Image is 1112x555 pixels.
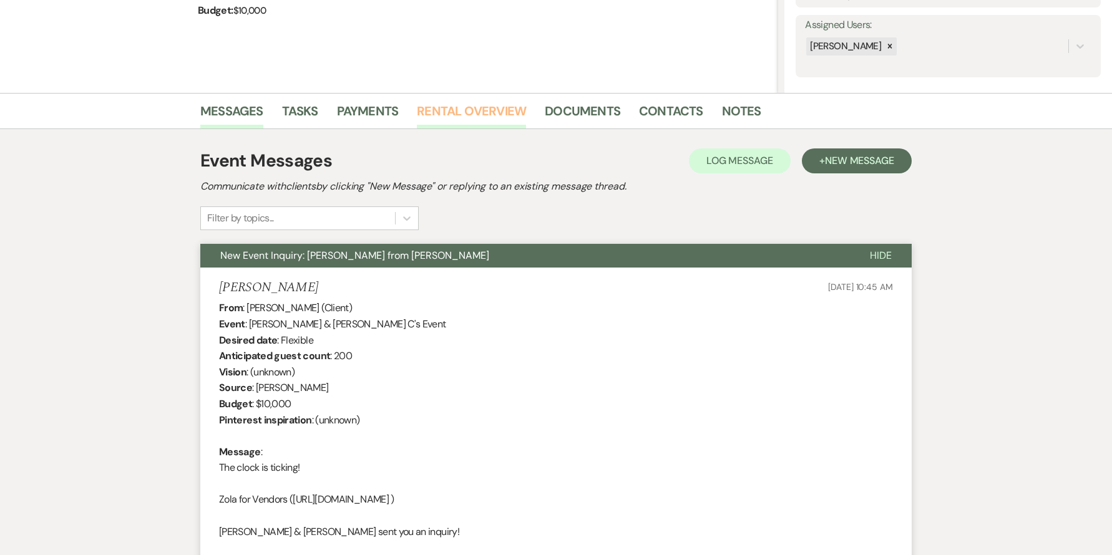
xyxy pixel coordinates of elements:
h2: Communicate with clients by clicking "New Message" or replying to an existing message thread. [200,179,912,194]
a: Payments [337,101,399,128]
button: New Event Inquiry: [PERSON_NAME] from [PERSON_NAME] [200,244,850,268]
b: Event [219,317,245,331]
span: [DATE] 10:45 AM [828,281,893,292]
a: Tasks [282,101,318,128]
b: Vision [219,365,246,379]
b: From [219,301,243,314]
b: Pinterest inspiration [219,413,312,427]
span: Budget: [198,4,233,17]
a: Contacts [639,101,703,128]
div: Filter by topics... [207,211,274,226]
div: [PERSON_NAME] [806,37,883,55]
span: Log Message [706,154,773,167]
span: New Event Inquiry: [PERSON_NAME] from [PERSON_NAME] [220,249,489,262]
button: Hide [850,244,912,268]
h1: Event Messages [200,148,332,174]
button: Log Message [689,148,791,173]
a: Messages [200,101,263,128]
span: New Message [825,154,894,167]
button: +New Message [802,148,912,173]
span: Hide [870,249,892,262]
h5: [PERSON_NAME] [219,280,318,296]
b: Desired date [219,334,277,347]
b: Budget [219,397,252,410]
a: Notes [722,101,761,128]
b: Source [219,381,252,394]
a: Documents [545,101,620,128]
b: Message [219,445,261,458]
span: $10,000 [233,4,266,17]
label: Assigned Users: [805,16,1091,34]
a: Rental Overview [417,101,526,128]
b: Anticipated guest count [219,349,330,362]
